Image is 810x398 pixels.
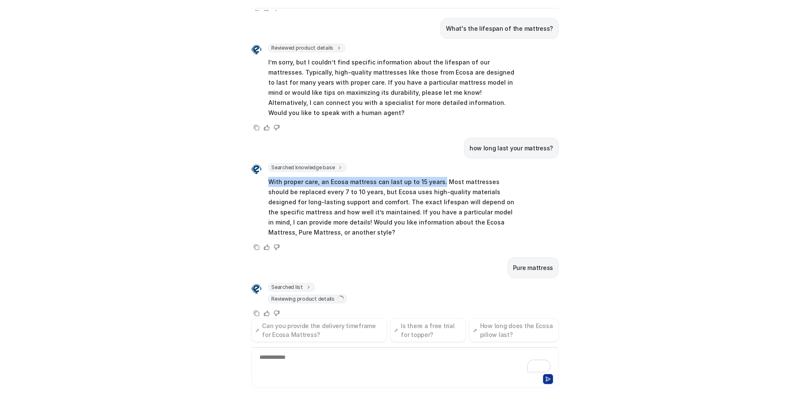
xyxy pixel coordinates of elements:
img: Widget [251,284,262,294]
span: Searched knowledge base [268,163,346,172]
div: To enrich screen reader interactions, please activate Accessibility in Grammarly extension settings [254,353,556,372]
p: Pure mattress [513,263,553,273]
span: Reviewed product details [268,44,345,52]
p: how long last your mattress? [470,143,553,153]
img: Widget [251,164,262,174]
span: Searched list [268,283,315,291]
p: What's the lifespan of the mattress? [446,24,553,34]
p: I’m sorry, but I couldn’t find specific information about the lifespan of our mattresses. Typical... [268,57,515,118]
span: Reviewing product details [268,295,347,303]
button: How long does the Ecosa pillow last? [469,318,559,342]
p: With proper care, an Ecosa mattress can last up to 15 years. Most mattresses should be replaced e... [268,177,515,238]
button: Can you provide the delivery timeframe for Ecosa Mattress? [251,318,387,342]
img: Widget [251,45,262,55]
button: Is there a free trial for topper? [390,318,466,342]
